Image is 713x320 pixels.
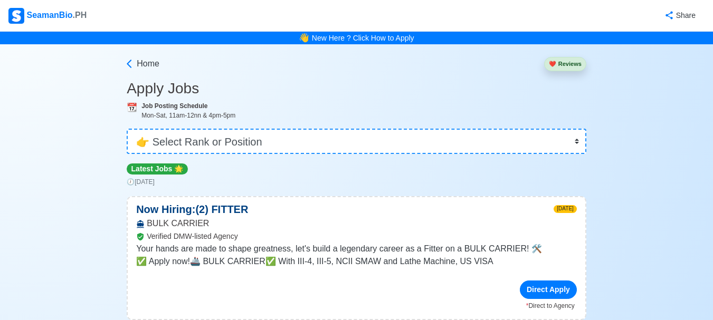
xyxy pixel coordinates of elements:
[127,80,586,98] h3: Apply Jobs
[544,57,586,71] button: heartReviews
[137,57,159,70] span: Home
[128,243,585,280] div: Your hands are made to shape greatness, let's build a legendary career as a Fitter on a BULK CARR...
[128,217,585,243] div: BULK CARRIER
[549,61,556,67] span: heart
[8,8,24,24] img: Logo
[296,30,312,46] span: bell
[141,111,586,120] div: Mon-Sat, 11am-12nn & 4pm-5pm
[128,201,256,217] p: Now Hiring: (2) FITTER
[127,163,187,174] p: Latest Jobs
[8,8,87,24] div: SeamanBio
[654,5,705,26] button: Share
[174,164,183,173] span: star
[124,57,159,70] a: Home
[127,103,137,112] span: calendar
[136,301,575,311] p: Direct to Agency
[73,11,87,20] span: .PH
[312,34,414,42] a: New Here ? Click How to Apply
[554,205,576,213] span: [DATE]
[127,178,155,186] span: 🕖 [DATE]
[141,102,207,110] b: Job Posting Schedule
[147,232,237,240] span: Verified DMW-listed Agency
[136,257,493,266] span: ✅ Apply now!🚢 BULK CARRIER✅ With III-4, III-5, NCII SMAW and Lathe Machine, US VISA
[520,280,577,299] div: Direct Apply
